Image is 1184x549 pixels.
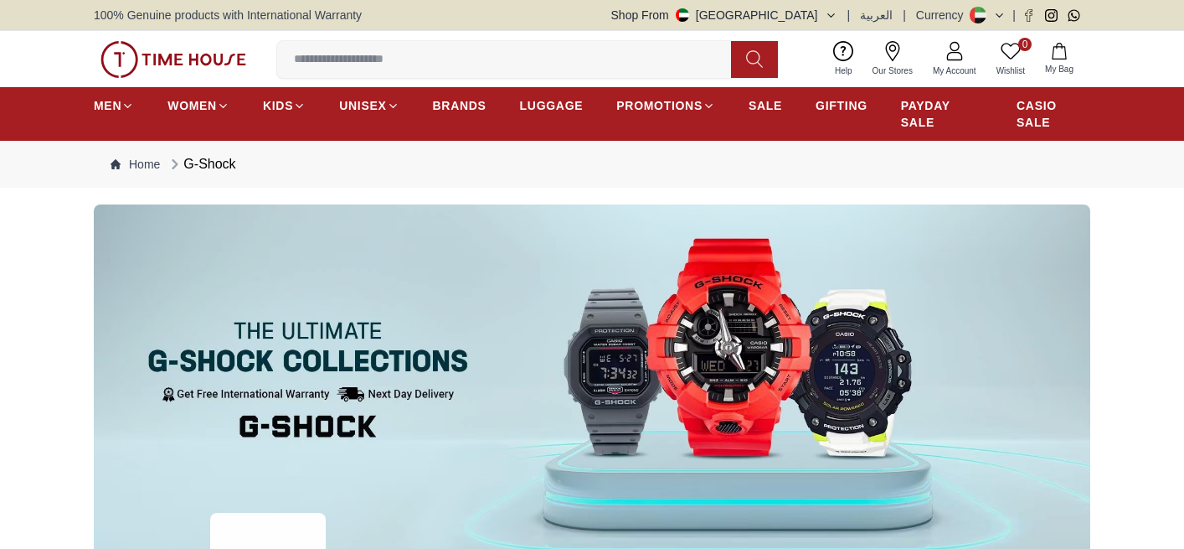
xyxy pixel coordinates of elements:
[167,97,217,114] span: WOMEN
[866,65,919,77] span: Our Stores
[986,38,1035,80] a: 0Wishlist
[616,97,703,114] span: PROMOTIONS
[339,97,386,114] span: UNISEX
[926,65,983,77] span: My Account
[433,97,486,114] span: BRANDS
[94,97,121,114] span: MEN
[825,38,862,80] a: Help
[611,7,837,23] button: Shop From[GEOGRAPHIC_DATA]
[1045,9,1058,22] a: Instagram
[167,91,229,121] a: WOMEN
[1035,39,1084,79] button: My Bag
[263,91,306,121] a: KIDS
[1017,97,1090,131] span: CASIO SALE
[1018,38,1032,51] span: 0
[94,141,1090,188] nav: Breadcrumb
[520,97,584,114] span: LUGGAGE
[263,97,293,114] span: KIDS
[916,7,970,23] div: Currency
[860,7,893,23] button: العربية
[828,65,859,77] span: Help
[749,97,782,114] span: SALE
[816,91,867,121] a: GIFTING
[94,7,362,23] span: 100% Genuine products with International Warranty
[749,91,782,121] a: SALE
[990,65,1032,77] span: Wishlist
[903,7,906,23] span: |
[94,91,134,121] a: MEN
[1022,9,1035,22] a: Facebook
[100,41,246,78] img: ...
[676,8,689,22] img: United Arab Emirates
[167,154,235,174] div: G-Shock
[339,91,399,121] a: UNISEX
[1068,9,1080,22] a: Whatsapp
[901,97,983,131] span: PAYDAY SALE
[616,91,715,121] a: PROMOTIONS
[816,97,867,114] span: GIFTING
[1017,91,1090,137] a: CASIO SALE
[1038,63,1080,75] span: My Bag
[111,156,160,173] a: Home
[520,91,584,121] a: LUGGAGE
[862,38,923,80] a: Our Stores
[847,7,851,23] span: |
[433,91,486,121] a: BRANDS
[1012,7,1016,23] span: |
[901,91,983,137] a: PAYDAY SALE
